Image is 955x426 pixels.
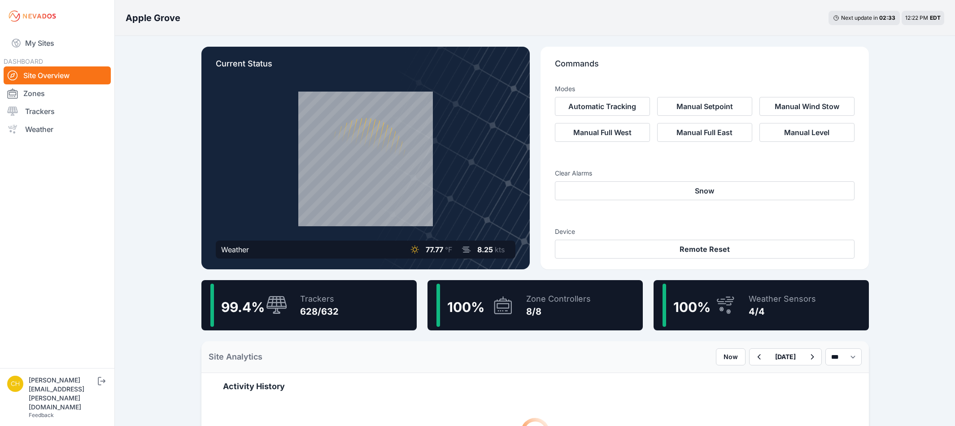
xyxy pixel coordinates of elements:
[555,123,650,142] button: Manual Full West
[29,412,54,418] a: Feedback
[526,305,591,318] div: 8/8
[841,14,878,21] span: Next update in
[4,120,111,138] a: Weather
[201,280,417,330] a: 99.4%Trackers628/632
[749,305,816,318] div: 4/4
[4,66,111,84] a: Site Overview
[749,293,816,305] div: Weather Sensors
[759,123,855,142] button: Manual Level
[7,376,23,392] img: chris.young@nevados.solar
[29,376,96,412] div: [PERSON_NAME][EMAIL_ADDRESS][PERSON_NAME][DOMAIN_NAME]
[495,245,505,254] span: kts
[445,245,452,254] span: °F
[7,9,57,23] img: Nevados
[300,293,339,305] div: Trackers
[673,299,711,315] span: 100 %
[221,244,249,255] div: Weather
[905,14,928,21] span: 12:22 PM
[555,97,650,116] button: Automatic Tracking
[447,299,484,315] span: 100 %
[223,380,847,393] h2: Activity History
[216,57,515,77] p: Current Status
[654,280,869,330] a: 100%Weather Sensors4/4
[768,349,803,365] button: [DATE]
[426,245,443,254] span: 77.77
[4,32,111,54] a: My Sites
[126,12,180,24] h3: Apple Grove
[716,348,746,365] button: Now
[427,280,643,330] a: 100%Zone Controllers8/8
[930,14,941,21] span: EDT
[4,57,43,65] span: DASHBOARD
[4,84,111,102] a: Zones
[759,97,855,116] button: Manual Wind Stow
[657,123,752,142] button: Manual Full East
[300,305,339,318] div: 628/632
[126,6,180,30] nav: Breadcrumb
[879,14,895,22] div: 02 : 33
[657,97,752,116] button: Manual Setpoint
[526,293,591,305] div: Zone Controllers
[555,57,855,77] p: Commands
[477,245,493,254] span: 8.25
[4,102,111,120] a: Trackers
[221,299,265,315] span: 99.4 %
[555,227,855,236] h3: Device
[209,351,262,363] h2: Site Analytics
[555,169,855,178] h3: Clear Alarms
[555,181,855,200] button: Snow
[555,84,575,93] h3: Modes
[555,240,855,259] button: Remote Reset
